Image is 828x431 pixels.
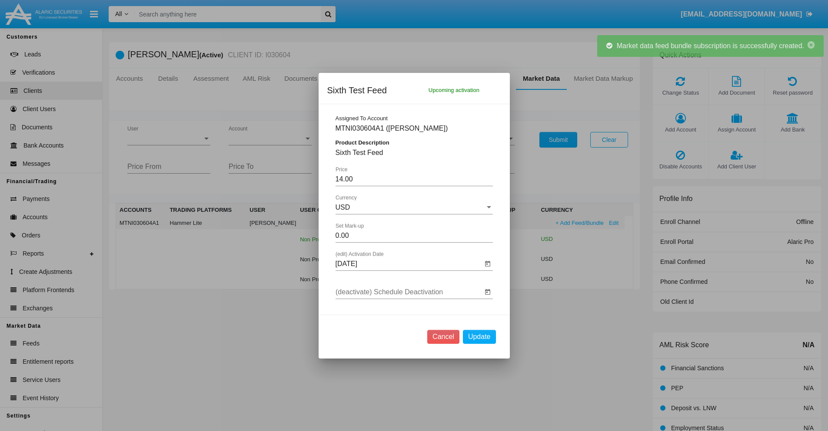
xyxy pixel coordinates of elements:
[427,330,459,344] button: Cancel
[336,149,383,156] span: Sixth Test Feed
[336,204,350,211] span: USD
[482,259,493,269] button: Open calendar
[336,115,388,122] span: Assigned To Account
[429,83,479,97] span: Upcoming activation
[463,330,496,344] button: Update
[336,125,448,132] span: MTNI030604A1 ([PERSON_NAME])
[327,83,387,97] span: Sixth Test Feed
[336,139,389,146] span: Product Description
[617,42,804,49] span: Market data feed bundle subscription is successfully created.
[482,287,493,297] button: Open calendar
